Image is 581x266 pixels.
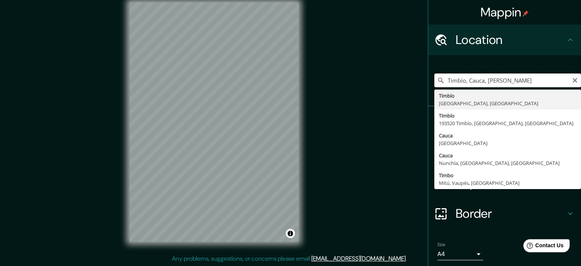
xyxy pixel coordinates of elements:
a: [EMAIL_ADDRESS][DOMAIN_NAME] [311,255,406,263]
p: Any problems, suggestions, or concerns please email . [172,254,407,263]
div: Location [428,24,581,55]
div: Style [428,137,581,168]
div: 193520 Timbío, [GEOGRAPHIC_DATA], [GEOGRAPHIC_DATA] [439,119,576,127]
div: [GEOGRAPHIC_DATA] [439,139,576,147]
div: Timbo [439,171,576,179]
button: Toggle attribution [286,229,295,238]
div: Nunchía, [GEOGRAPHIC_DATA], [GEOGRAPHIC_DATA] [439,159,576,167]
input: Pick your city or area [434,73,581,87]
canvas: Map [129,2,299,242]
div: Cauca [439,152,576,159]
div: . [407,254,408,263]
button: Clear [572,76,578,83]
h4: Border [456,206,566,221]
div: [GEOGRAPHIC_DATA], [GEOGRAPHIC_DATA] [439,100,576,107]
div: A4 [437,248,483,260]
img: pin-icon.png [523,10,529,16]
div: Timbío [439,112,576,119]
h4: Location [456,32,566,47]
div: Border [428,198,581,229]
h4: Mappin [481,5,529,20]
div: Layout [428,168,581,198]
div: Mitú, Vaupés, [GEOGRAPHIC_DATA] [439,179,576,187]
iframe: Help widget launcher [513,236,573,258]
div: Timbío [439,92,576,100]
div: . [408,254,409,263]
label: Size [437,242,445,248]
h4: Layout [456,175,566,191]
div: Cauca [439,132,576,139]
div: Pins [428,106,581,137]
